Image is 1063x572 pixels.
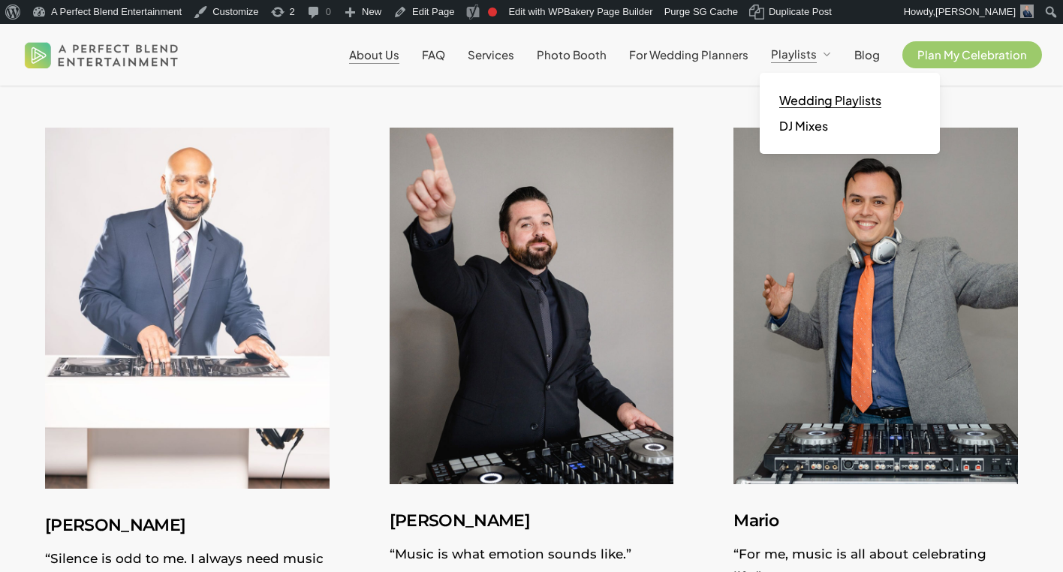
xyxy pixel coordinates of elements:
span: Photo Booth [537,47,607,62]
a: FAQ [422,49,445,61]
img: David Nazario [1020,5,1034,18]
a: Photo Booth [537,49,607,61]
a: Blog [854,49,880,61]
h3: [PERSON_NAME] [45,511,330,540]
span: Wedding Playlists [779,92,881,108]
span: Blog [854,47,880,62]
img: A Perfect Blend Entertainment [21,30,182,80]
span: [PERSON_NAME] [935,6,1016,17]
a: Plan My Celebration [902,49,1042,61]
span: About Us [349,47,399,62]
span: Playlists [771,47,817,61]
span: DJ Mixes [779,118,828,134]
h3: Mario [733,507,1018,535]
h3: [PERSON_NAME] [390,507,674,535]
a: Services [468,49,514,61]
span: Plan My Celebration [917,47,1027,62]
a: DJ Mixes [775,113,925,139]
span: FAQ [422,47,445,62]
a: For Wedding Planners [629,49,748,61]
a: About Us [349,49,399,61]
a: Playlists [771,48,832,62]
div: Focus keyphrase not set [488,8,497,17]
span: For Wedding Planners [629,47,748,62]
span: Services [468,47,514,62]
a: Wedding Playlists [775,88,925,113]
